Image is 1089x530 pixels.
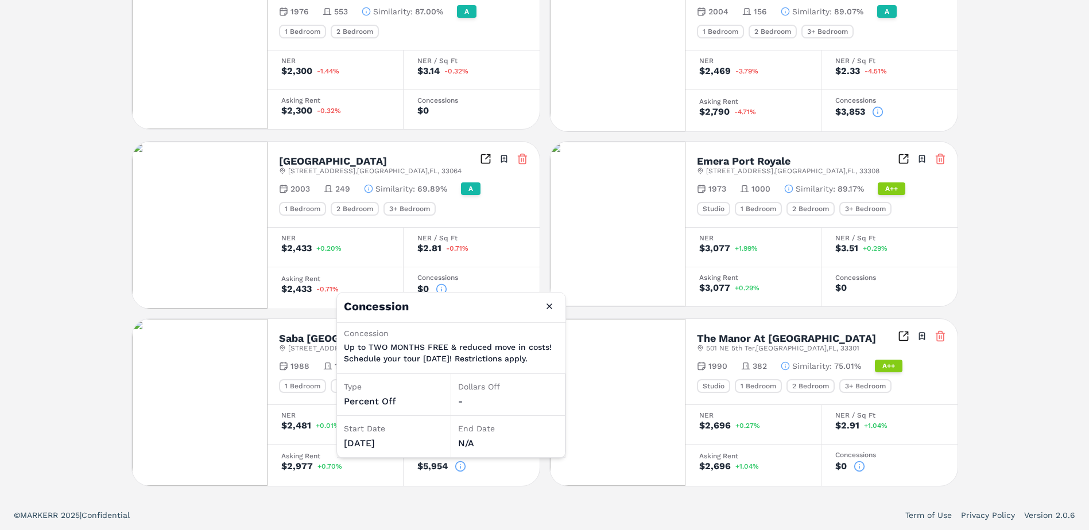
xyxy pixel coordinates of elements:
[344,328,559,339] div: Concession
[706,166,879,176] span: [STREET_ADDRESS] , [GEOGRAPHIC_DATA] , FL , 33308
[699,412,807,419] div: NER
[279,25,326,38] div: 1 Bedroom
[699,57,807,64] div: NER
[792,360,832,372] span: Similarity :
[14,510,20,520] span: ©
[699,274,807,281] div: Asking Rent
[461,182,480,195] div: A
[878,182,905,195] div: A++
[864,422,888,429] span: +1.04%
[792,6,832,17] span: Similarity :
[417,57,526,64] div: NER / Sq Ft
[734,108,756,115] span: -4.71%
[317,68,339,75] span: -1.44%
[458,395,558,408] div: -
[279,202,326,216] div: 1 Bedroom
[20,510,61,520] span: MARKERR
[281,67,312,76] div: $2,300
[735,422,760,429] span: +0.27%
[838,183,864,194] span: 89.17%
[335,183,350,194] span: 249
[697,156,790,166] h2: Emera Port Royale
[835,283,847,293] div: $0
[1024,509,1075,521] a: Version 2.0.6
[706,344,859,353] span: 501 NE 5th Ter , [GEOGRAPHIC_DATA] , FL , 33301
[417,106,429,115] div: $0
[480,153,491,165] a: Inspect Comparables
[279,333,414,344] h2: Saba [GEOGRAPHIC_DATA]
[281,57,389,64] div: NER
[865,68,887,75] span: -4.51%
[835,57,944,64] div: NER / Sq Ft
[316,245,342,252] span: +0.20%
[877,5,897,18] div: A
[331,379,379,393] div: 2 Bedroom
[751,183,770,194] span: 1000
[735,68,758,75] span: -3.79%
[417,274,526,281] div: Concessions
[281,453,389,459] div: Asking Rent
[417,285,429,294] div: $0
[735,463,759,470] span: +1.04%
[279,379,326,393] div: 1 Bedroom
[839,379,892,393] div: 3+ Bedroom
[316,422,340,429] span: +0.01%
[699,244,730,253] div: $3,077
[834,360,861,372] span: 75.01%
[288,344,462,353] span: [STREET_ADDRESS] , [GEOGRAPHIC_DATA] , FL , 33062
[417,183,447,194] span: 69.89%
[699,107,730,116] div: $2,790
[344,341,559,364] p: Up to TWO MONTHS FREE & reduced move in costs! Schedule your tour [DATE]! Restrictions apply.
[697,333,876,344] h2: The Manor At [GEOGRAPHIC_DATA]
[281,421,311,430] div: $2,481
[290,360,309,372] span: 1988
[344,423,444,434] div: Start Date
[699,462,731,471] div: $2,696
[697,25,744,38] div: 1 Bedroom
[961,509,1015,521] a: Privacy Policy
[331,25,379,38] div: 2 Bedroom
[735,285,759,291] span: +0.29%
[796,183,835,194] span: Similarity :
[835,67,860,76] div: $2.33
[290,6,309,17] span: 1976
[417,97,526,104] div: Concessions
[415,6,443,17] span: 87.00%
[281,244,312,253] div: $2,433
[699,235,807,241] div: NER
[281,106,312,115] div: $2,300
[316,286,339,293] span: -0.71%
[444,68,468,75] span: -0.32%
[898,330,909,342] a: Inspect Comparables
[835,97,944,104] div: Concessions
[786,379,835,393] div: 2 Bedroom
[749,25,797,38] div: 2 Bedroom
[708,360,727,372] span: 1990
[334,6,348,17] span: 553
[835,274,944,281] div: Concessions
[863,245,888,252] span: +0.29%
[699,67,731,76] div: $2,469
[335,360,348,372] span: 145
[281,235,389,241] div: NER
[699,98,807,105] div: Asking Rent
[699,421,731,430] div: $2,696
[708,183,726,194] span: 1973
[344,395,444,408] div: percent off
[281,462,313,471] div: $2,977
[875,360,902,372] div: A++
[417,451,526,458] div: Concessions
[839,202,892,216] div: 3+ Bedroom
[337,293,565,322] h4: Concession
[288,166,462,176] span: [STREET_ADDRESS] , [GEOGRAPHIC_DATA] , FL , 33064
[699,453,807,459] div: Asking Rent
[331,202,379,216] div: 2 Bedroom
[801,25,854,38] div: 3+ Bedroom
[835,235,944,241] div: NER / Sq Ft
[697,202,730,216] div: Studio
[753,360,767,372] span: 382
[835,451,944,458] div: Concessions
[835,421,859,430] div: $2.91
[417,244,441,253] div: $2.81
[457,5,476,18] div: A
